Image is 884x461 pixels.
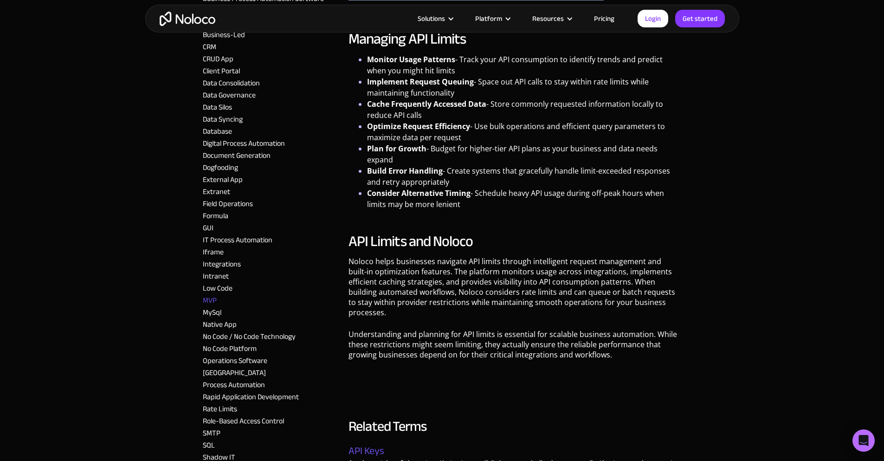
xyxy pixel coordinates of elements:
[203,64,240,78] a: Client Portal
[348,329,681,367] p: Understanding and planning for API limits is essential for scalable business automation. While th...
[367,76,681,98] li: - Space out API calls to stay within rate limits while maintaining functionality
[203,100,232,114] a: Data Silos
[203,330,296,344] a: No Code / No Code Technology
[367,98,681,121] li: - Store commonly requested information locally to reduce API calls
[203,390,299,404] a: Rapid Application Development
[367,77,474,87] strong: Implement Request Queuing
[367,143,681,165] li: - Budget for higher-tier API plans as your business and data needs expand
[367,188,681,210] li: - Schedule heavy API usage during off-peak hours when limits may be more lenient
[160,12,215,26] a: home
[464,13,521,25] div: Platform
[203,197,253,211] a: Field Operations
[203,281,232,295] a: Low Code
[675,10,725,27] a: Get started
[203,257,241,271] a: Integrations
[367,166,443,176] strong: Build Error Handling
[348,232,681,251] h2: API Limits and Noloco
[367,121,470,131] strong: Optimize Request Efficiency
[203,161,238,175] a: Dogfooding
[203,40,216,54] a: CRM
[521,13,582,25] div: Resources
[203,245,224,259] a: Iframe
[203,318,237,331] a: Native App
[348,416,426,436] h3: Related Terms
[203,414,284,428] a: Role-Based Access Control
[367,99,486,109] strong: Cache Frequently Accessed Data
[203,233,272,247] a: IT Process Automation
[406,13,464,25] div: Solutions
[203,378,265,392] a: Process Automation
[203,366,266,380] a: [GEOGRAPHIC_DATA]
[348,256,681,325] p: Noloco helps businesses navigate API limits through intelligent request management and built-in o...
[203,438,215,452] a: SQL
[367,121,681,143] li: - Use bulk operations and efficient query parameters to maximize data per request
[348,445,384,457] a: API Keys
[475,13,502,25] div: Platform
[852,429,875,452] div: Open Intercom Messenger
[203,76,260,90] a: Data Consolidation
[203,293,217,307] a: MVP
[582,13,626,25] a: Pricing
[203,342,257,356] a: No Code Platform
[203,305,221,319] a: MySql
[203,112,243,126] a: Data Syncing
[367,54,455,65] strong: Monitor Usage Patterns
[203,173,243,187] a: External App
[203,402,237,416] a: Rate Limits
[203,149,271,162] a: Document Generation
[203,52,233,66] a: CRUD App
[418,13,445,25] div: Solutions
[203,185,230,199] a: Extranet
[203,88,256,102] a: Data Governance
[367,188,471,198] strong: Consider Alternative Timing
[203,136,285,150] a: Digital Process Automation
[203,269,229,283] a: Intranet
[203,426,220,440] a: SMTP
[367,143,426,154] strong: Plan for Growth
[203,354,267,368] a: Operations Software
[203,209,228,223] a: Formula
[348,30,681,48] h2: Managing API Limits
[367,165,681,188] li: - Create systems that gracefully handle limit-exceeded responses and retry appropriately
[532,13,564,25] div: Resources
[203,124,232,138] a: Database
[348,371,681,389] p: ‍
[638,10,668,27] a: Login
[203,221,213,235] a: GUI
[367,54,681,76] li: - Track your API consumption to identify trends and predict when you might hit limits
